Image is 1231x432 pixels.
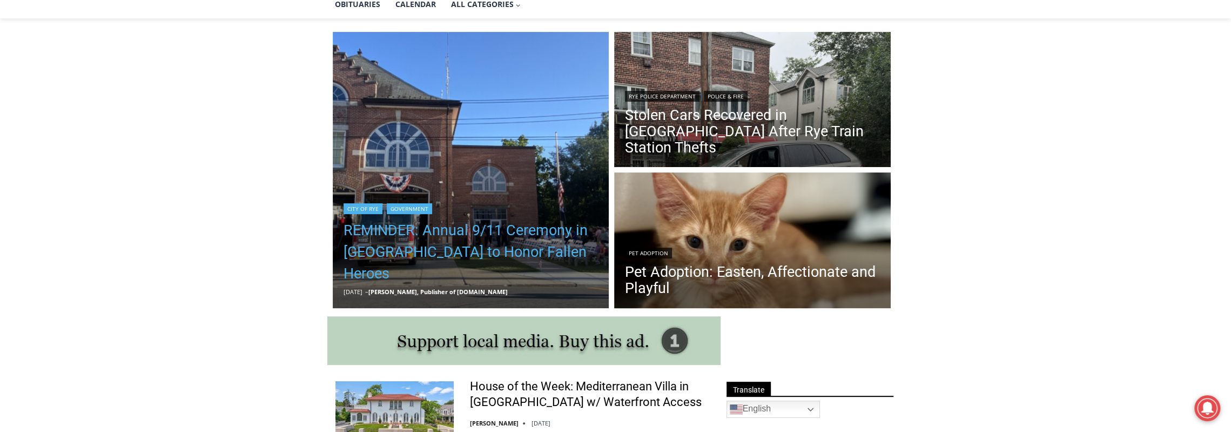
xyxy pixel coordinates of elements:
a: City of Rye [344,203,382,214]
a: Read More REMINDER: Annual 9/11 Ceremony in Rye to Honor Fallen Heroes [333,32,609,309]
div: "At the 10am stand-up meeting, each intern gets a chance to take [PERSON_NAME] and the other inte... [273,1,510,105]
a: Read More Pet Adoption: Easten, Affectionate and Playful [614,172,891,311]
a: [PERSON_NAME], Publisher of [DOMAIN_NAME] [368,288,508,296]
img: (PHOTO: The City of Rye 9-11 ceremony on Wednesday, September 11, 2024. It was the 23rd anniversa... [333,32,609,309]
a: Stolen Cars Recovered in [GEOGRAPHIC_DATA] After Rye Train Station Thefts [625,107,880,156]
a: Open Tues. - Sun. [PHONE_NUMBER] [1,109,109,135]
a: Pet Adoption [625,248,672,258]
a: Pet Adoption: Easten, Affectionate and Playful [625,264,880,296]
span: Open Tues. - Sun. [PHONE_NUMBER] [3,111,106,152]
div: "...watching a master [PERSON_NAME] chef prepare an omakase meal is fascinating dinner theater an... [111,68,159,129]
a: Intern @ [DOMAIN_NAME] [260,105,523,135]
div: | [344,201,598,214]
img: support local media, buy this ad [327,316,721,365]
img: [PHOTO: Easten] [614,172,891,311]
div: | [625,89,880,102]
span: Translate [727,382,771,396]
a: REMINDER: Annual 9/11 Ceremony in [GEOGRAPHIC_DATA] to Honor Fallen Heroes [344,220,598,284]
a: Government [387,203,432,214]
a: [PERSON_NAME] [470,419,519,427]
img: en [730,403,743,416]
time: [DATE] [344,288,362,296]
span: – [365,288,368,296]
time: [DATE] [532,419,550,427]
a: English [727,401,820,418]
img: (PHOTO: This Ford Edge was stolen from the Rye Metro North train station on Tuesday, September 9,... [614,32,891,170]
a: Rye Police Department [625,91,699,102]
a: Police & Fire [704,91,748,102]
a: House of the Week: Mediterranean Villa in [GEOGRAPHIC_DATA] w/ Waterfront Access [470,379,707,410]
a: Read More Stolen Cars Recovered in Bronx After Rye Train Station Thefts [614,32,891,170]
span: Intern @ [DOMAIN_NAME] [282,108,501,132]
